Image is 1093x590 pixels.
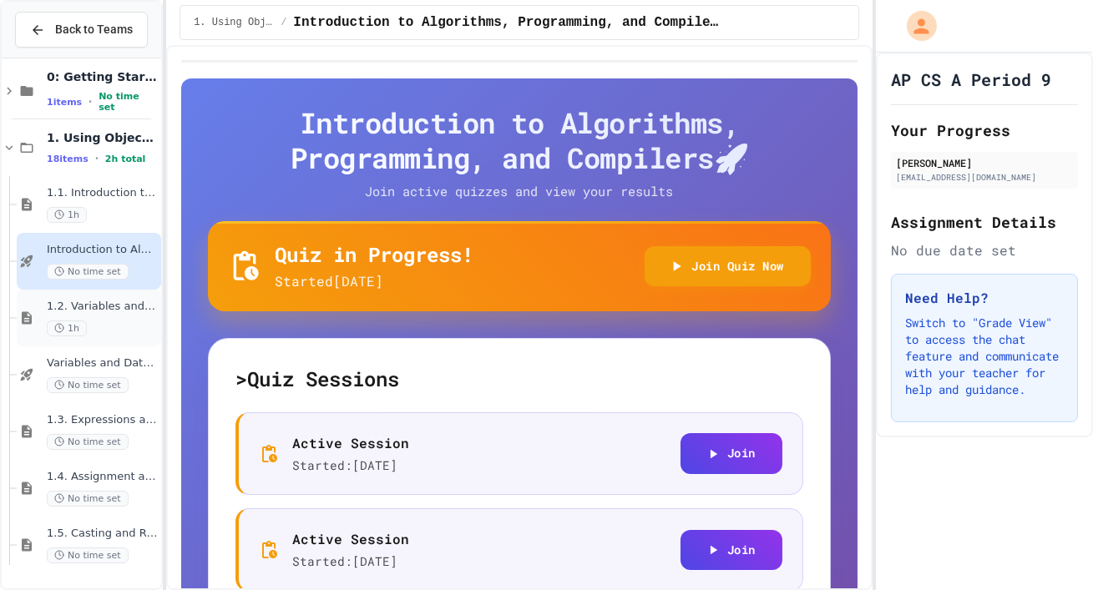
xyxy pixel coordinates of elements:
p: Active Session [292,529,409,549]
div: No due date set [891,240,1078,260]
h2: Assignment Details [891,210,1078,234]
button: Join [681,433,782,474]
span: No time set [47,434,129,450]
span: 1.4. Assignment and Input [47,470,158,484]
span: 1. Using Objects and Methods [194,16,274,29]
span: 2h total [105,154,146,164]
span: • [95,152,99,165]
button: Join [681,530,782,571]
span: No time set [99,91,158,113]
h4: Introduction to Algorithms, Programming, and Compilers 🚀 [208,105,831,175]
span: 1.3. Expressions and Output [New] [47,413,158,427]
p: Join active quizzes and view your results [331,182,707,201]
h1: AP CS A Period 9 [891,68,1051,91]
div: [EMAIL_ADDRESS][DOMAIN_NAME] [896,171,1073,184]
span: No time set [47,377,129,393]
span: • [89,95,92,108]
span: Variables and Data Types - Quiz [47,356,158,371]
span: No time set [47,491,129,507]
span: 1.2. Variables and Data Types [47,300,158,314]
span: 0: Getting Started [47,69,158,84]
h2: Your Progress [891,119,1078,142]
span: 1.1. Introduction to Algorithms, Programming, and Compilers [47,186,158,200]
p: Active Session [292,433,409,453]
h5: > Quiz Sessions [235,366,803,392]
button: Join Quiz Now [645,246,811,287]
div: My Account [889,7,941,45]
span: No time set [47,264,129,280]
p: Started: [DATE] [292,456,409,475]
span: 18 items [47,154,89,164]
span: / [281,16,286,29]
h5: Quiz in Progress! [275,241,473,268]
p: Started [DATE] [275,271,473,291]
span: 1 items [47,97,82,108]
span: Back to Teams [55,21,133,38]
span: 1.5. Casting and Ranges of Values [47,527,158,541]
p: Switch to "Grade View" to access the chat feature and communicate with your teacher for help and ... [905,315,1064,398]
span: Introduction to Algorithms, Programming, and Compilers [293,13,721,33]
span: No time set [47,547,129,563]
span: Introduction to Algorithms, Programming, and Compilers [47,243,158,257]
button: Back to Teams [15,12,148,48]
span: 1h [47,207,87,223]
h3: Need Help? [905,288,1064,308]
span: 1. Using Objects and Methods [47,130,158,145]
p: Started: [DATE] [292,552,409,571]
div: [PERSON_NAME] [896,155,1073,170]
span: 1h [47,320,87,336]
